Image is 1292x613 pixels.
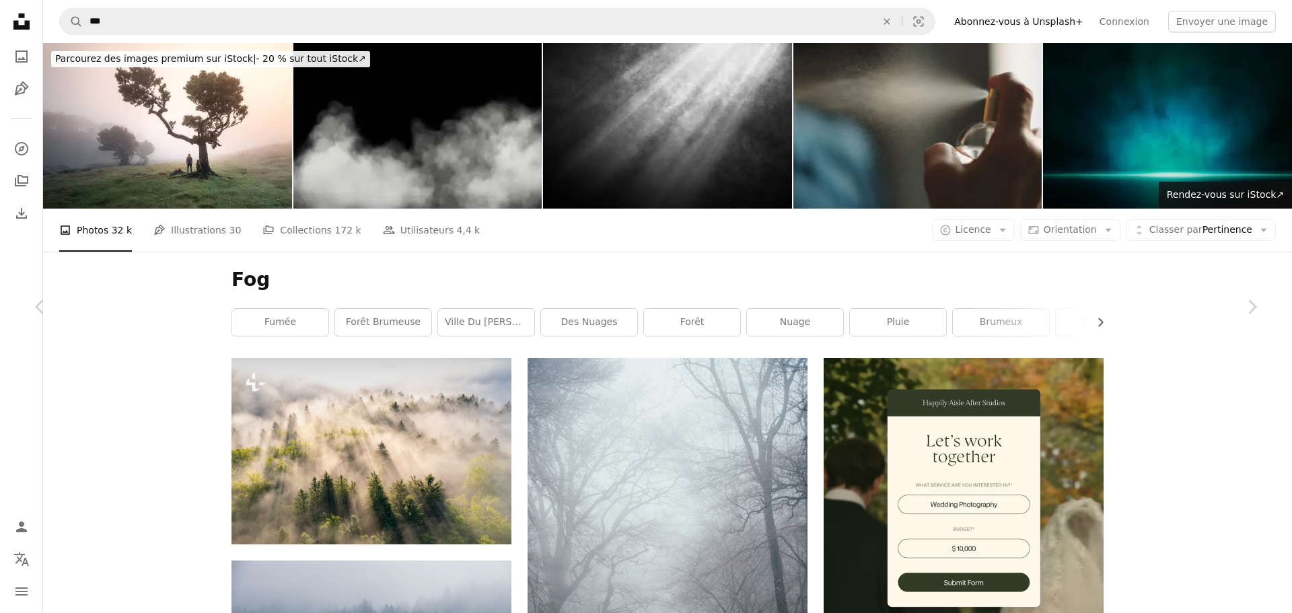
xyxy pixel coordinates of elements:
[8,578,35,605] button: Menu
[1168,11,1276,32] button: Envoyer une image
[231,358,511,544] img: Une forêt d’arbres
[1159,182,1292,209] a: Rendez-vous sur iStock↗
[528,562,808,574] a: arbre nu entre la route
[231,445,511,457] a: Une forêt d’arbres
[1043,43,1292,209] img: Rue sombre, asphalte abstrait fond bleu foncé
[231,268,1104,292] h1: Fog
[850,309,946,336] a: pluie
[872,9,902,34] button: Effacer
[956,224,991,235] span: Licence
[8,135,35,162] a: Explorer
[383,209,480,252] a: Utilisateurs 4,4 k
[55,53,256,64] span: Parcourez des images premium sur iStock |
[43,43,378,75] a: Parcourez des images premium sur iStock|- 20 % sur tout iStock↗
[334,223,361,238] span: 172 k
[543,43,792,209] img: Fumée blanche et grise sur fond noir avec faisceaux lumineux
[8,513,35,540] a: Connexion / S’inscrire
[1056,309,1152,336] a: la nature
[1088,309,1104,336] button: faire défiler la liste vers la droite
[293,43,542,209] img: Découpe fumée gaz flottant sur fond noir rendu 3d
[8,200,35,227] a: Historique de téléchargement
[1091,11,1157,32] a: Connexion
[232,309,328,336] a: fumée
[59,8,935,35] form: Rechercher des visuels sur tout le site
[262,209,361,252] a: Collections 172 k
[747,309,843,336] a: nuage
[1211,242,1292,371] a: Suivant
[1020,219,1120,241] button: Orientation
[438,309,534,336] a: ville du [PERSON_NAME]
[793,43,1042,209] img: Woman using perfume.
[229,223,242,238] span: 30
[8,75,35,102] a: Illustrations
[8,168,35,194] a: Collections
[335,309,431,336] a: forêt brumeuse
[456,223,480,238] span: 4,4 k
[1149,224,1203,235] span: Classer par
[541,309,637,336] a: des nuages
[60,9,83,34] button: Rechercher sur Unsplash
[932,219,1015,241] button: Licence
[51,51,370,67] div: - 20 % sur tout iStock ↗
[153,209,241,252] a: Illustrations 30
[8,546,35,573] button: Langue
[953,309,1049,336] a: brumeux
[1126,219,1276,241] button: Classer parPertinence
[902,9,935,34] button: Recherche de visuels
[1044,224,1097,235] span: Orientation
[644,309,740,336] a: forêt
[1167,189,1284,200] span: Rendez-vous sur iStock ↗
[43,43,292,209] img: Lever du soleil à Fanal, Madère
[8,43,35,70] a: Photos
[1149,223,1252,237] span: Pertinence
[946,11,1091,32] a: Abonnez-vous à Unsplash+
